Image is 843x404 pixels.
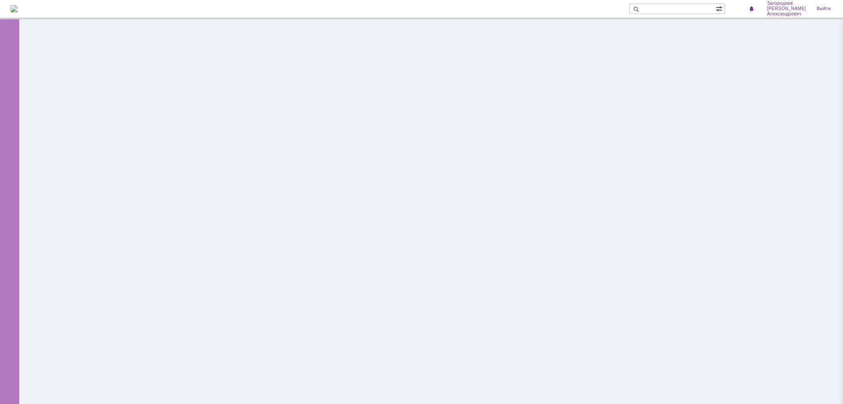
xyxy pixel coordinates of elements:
[767,1,806,6] span: Загороднев
[767,6,806,11] span: [PERSON_NAME]
[716,4,724,12] span: Расширенный поиск
[767,11,806,17] span: Александрович
[11,5,18,12] a: Перейти на домашнюю страницу
[11,5,18,12] img: logo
